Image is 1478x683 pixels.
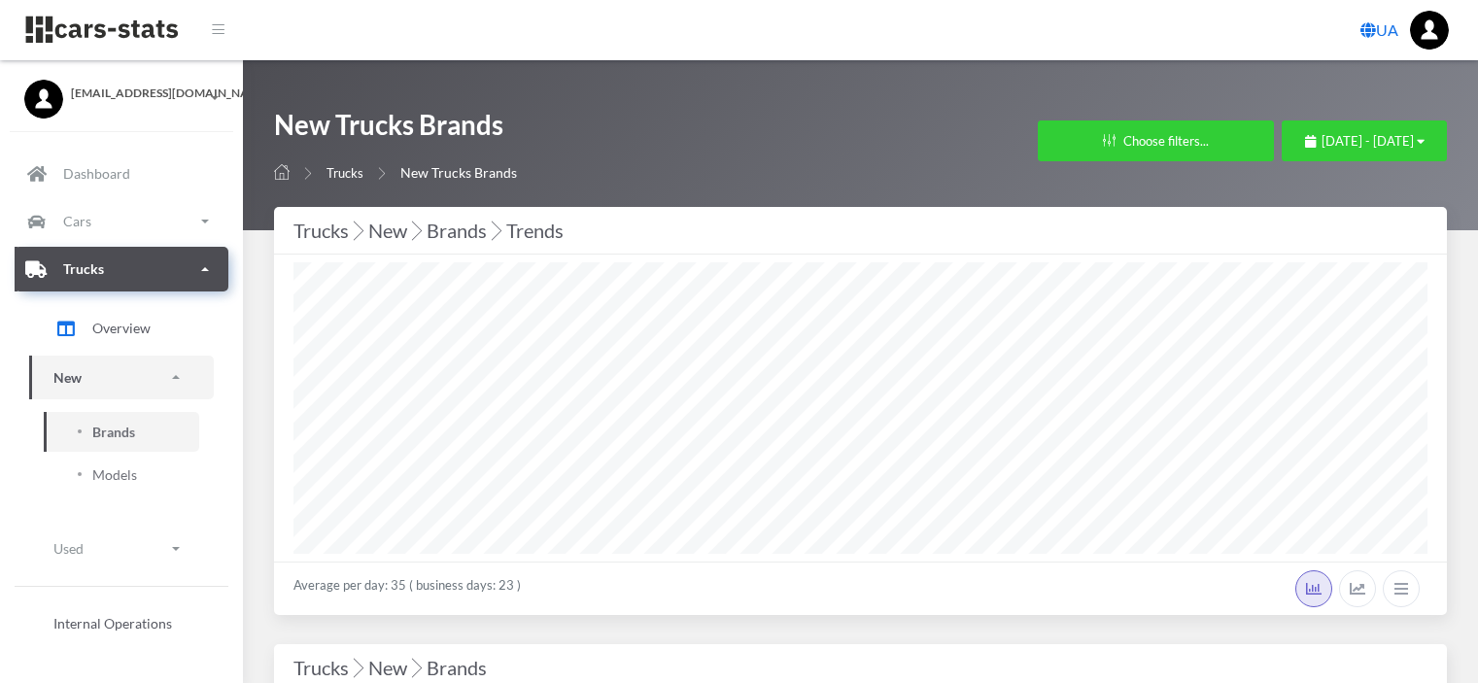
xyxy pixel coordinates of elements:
img: ... [1410,11,1449,50]
p: Cars [63,209,91,233]
div: Average per day: 35 ( business days: 23 ) [274,562,1447,615]
p: Dashboard [63,161,130,186]
p: New [53,365,82,390]
a: Overview [29,304,214,353]
p: Used [53,536,84,561]
a: Trucks [15,247,228,291]
a: Models [44,455,199,495]
span: Internal Operations [53,612,172,632]
a: Brands [44,412,199,452]
span: [EMAIL_ADDRESS][DOMAIN_NAME] [71,85,219,102]
span: New Trucks Brands [400,164,517,181]
a: [EMAIL_ADDRESS][DOMAIN_NAME] [24,80,219,102]
span: Brands [92,422,135,442]
h1: New Trucks Brands [274,107,517,153]
a: Internal Operations [29,602,214,642]
a: Trucks [327,165,363,181]
h4: Trucks New Brands [293,652,1427,683]
a: Used [29,527,214,570]
a: Cars [15,199,228,244]
span: Overview [92,318,151,338]
a: New [29,356,214,399]
a: UA [1353,11,1406,50]
button: [DATE] - [DATE] [1282,120,1447,161]
a: Dashboard [15,152,228,196]
span: [DATE] - [DATE] [1322,133,1414,149]
img: navbar brand [24,15,180,45]
span: Models [92,464,137,485]
button: Choose filters... [1038,120,1274,161]
p: Trucks [63,256,104,281]
div: Trucks New Brands Trends [293,215,1427,246]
